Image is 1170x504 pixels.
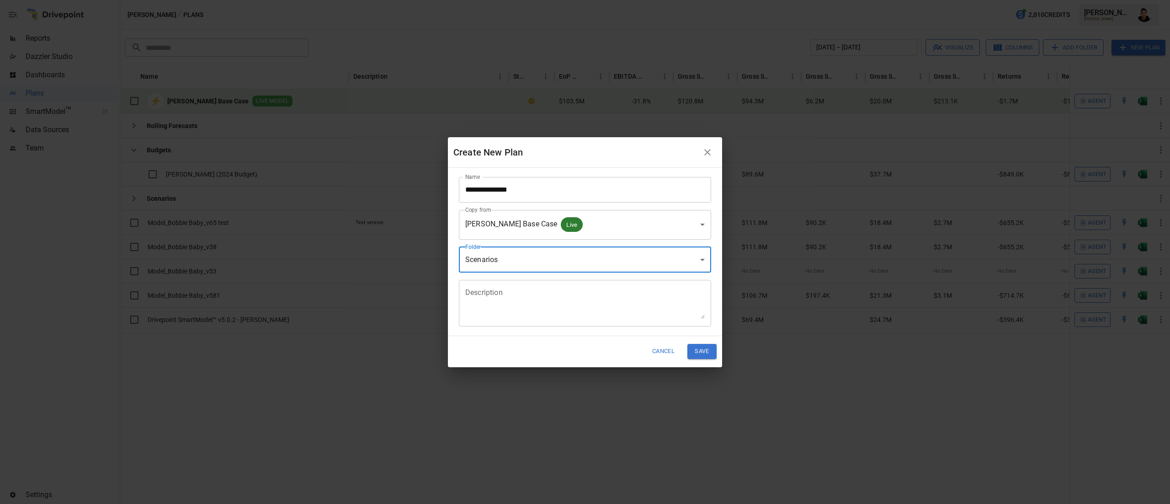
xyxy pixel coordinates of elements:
[453,145,698,160] div: Create New Plan
[465,173,480,181] label: Name
[687,344,717,359] button: Save
[465,220,557,228] span: [PERSON_NAME] Base Case
[465,243,481,251] label: Folder
[459,247,711,273] div: Scenarios
[465,206,491,214] label: Copy from
[646,344,681,359] button: Cancel
[561,220,583,230] span: Live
